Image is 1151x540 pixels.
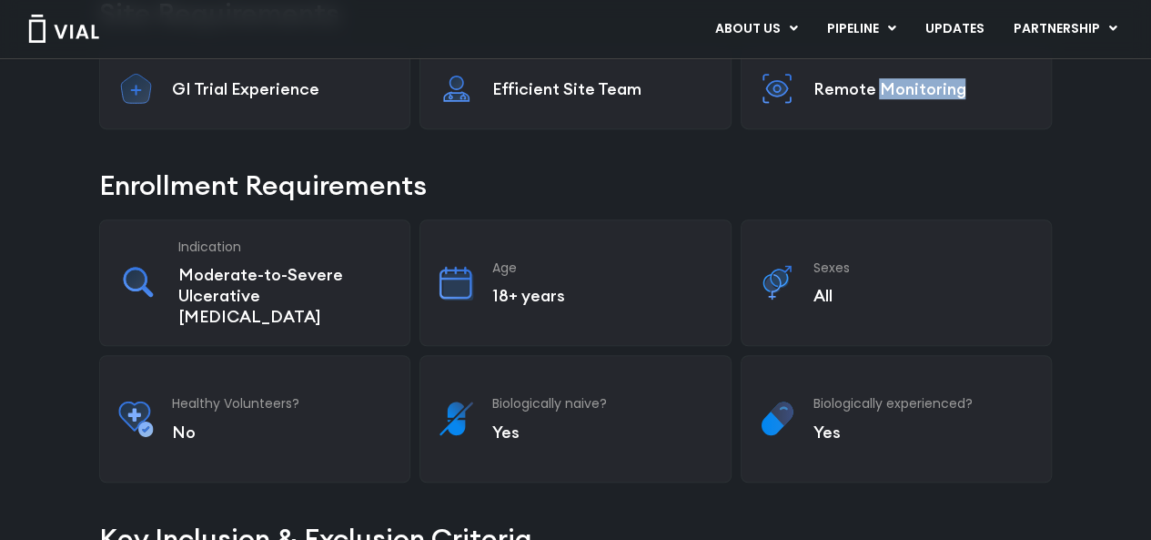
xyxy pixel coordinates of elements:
h3: Biologically naive? [492,395,712,412]
h3: Healthy Volunteers? [172,395,392,412]
p: Efficient Site Team [492,78,712,99]
h2: Enrollment Requirements [99,166,1052,205]
a: UPDATES [911,14,998,45]
p: 18+ years [492,285,712,306]
p: No [172,422,392,443]
a: ABOUT USMenu Toggle [701,14,812,45]
a: PIPELINEMenu Toggle [813,14,910,45]
h3: Age [492,260,712,276]
p: All [813,285,1033,306]
p: Remote Monitoring [813,78,1033,99]
p: GI Trial Experience [172,78,392,99]
h3: Biologically experienced? [813,395,1033,412]
p: Yes [813,422,1033,443]
h3: Sexes [813,260,1033,276]
h3: Indication [178,239,391,255]
img: Vial Logo [27,15,100,43]
a: PARTNERSHIPMenu Toggle [999,14,1132,45]
p: Moderate-to-Severe Ulcerative [MEDICAL_DATA] [178,264,391,327]
p: Yes [492,422,712,443]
